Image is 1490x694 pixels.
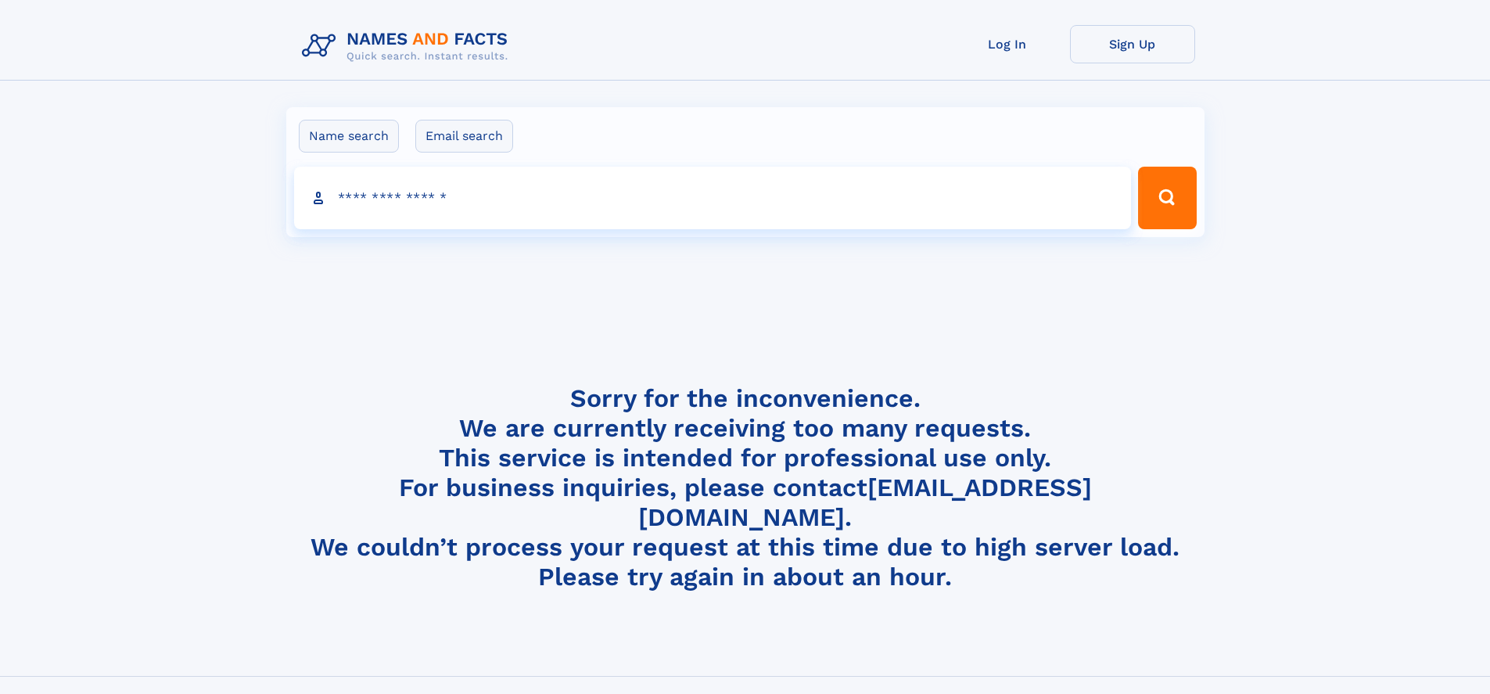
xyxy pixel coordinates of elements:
[1138,167,1196,229] button: Search Button
[638,473,1092,532] a: [EMAIL_ADDRESS][DOMAIN_NAME]
[296,25,521,67] img: Logo Names and Facts
[296,383,1195,592] h4: Sorry for the inconvenience. We are currently receiving too many requests. This service is intend...
[415,120,513,153] label: Email search
[1070,25,1195,63] a: Sign Up
[945,25,1070,63] a: Log In
[294,167,1132,229] input: search input
[299,120,399,153] label: Name search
